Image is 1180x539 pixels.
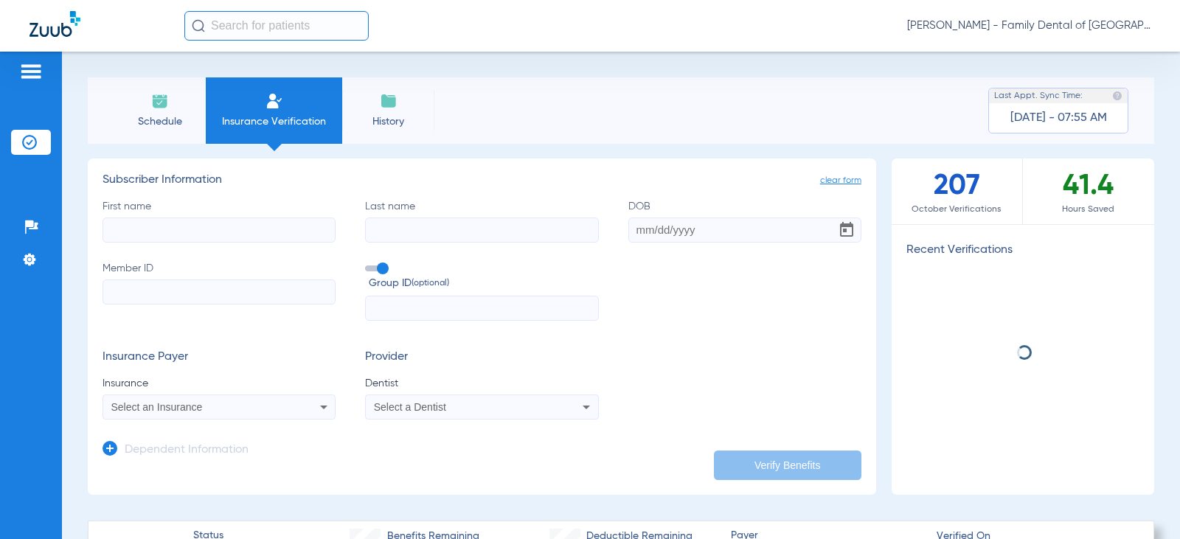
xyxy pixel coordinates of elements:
img: Zuub Logo [29,11,80,37]
img: last sync help info [1112,91,1122,101]
input: First name [103,218,336,243]
span: Schedule [125,114,195,129]
img: Manual Insurance Verification [265,92,283,110]
label: DOB [628,199,861,243]
label: First name [103,199,336,243]
span: Insurance [103,376,336,391]
span: Select an Insurance [111,401,203,413]
input: DOBOpen calendar [628,218,861,243]
span: [PERSON_NAME] - Family Dental of [GEOGRAPHIC_DATA] [907,18,1150,33]
span: Hours Saved [1023,202,1154,217]
h3: Dependent Information [125,443,249,458]
input: Member ID [103,279,336,305]
img: Schedule [151,92,169,110]
h3: Subscriber Information [103,173,861,188]
img: Search Icon [192,19,205,32]
span: Insurance Verification [217,114,331,129]
h3: Insurance Payer [103,350,336,365]
span: Last Appt. Sync Time: [994,88,1083,103]
span: October Verifications [892,202,1022,217]
img: History [380,92,398,110]
span: Dentist [365,376,598,391]
span: [DATE] - 07:55 AM [1010,111,1107,125]
img: hamburger-icon [19,63,43,80]
label: Member ID [103,261,336,321]
label: Last name [365,199,598,243]
h3: Recent Verifications [892,243,1154,258]
span: clear form [820,173,861,188]
input: Search for patients [184,11,369,41]
button: Open calendar [832,215,861,245]
span: History [353,114,423,129]
input: Last name [365,218,598,243]
div: 41.4 [1023,159,1154,224]
h3: Provider [365,350,598,365]
small: (optional) [412,276,449,291]
button: Verify Benefits [714,451,861,480]
div: 207 [892,159,1023,224]
span: Group ID [369,276,598,291]
span: Select a Dentist [374,401,446,413]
